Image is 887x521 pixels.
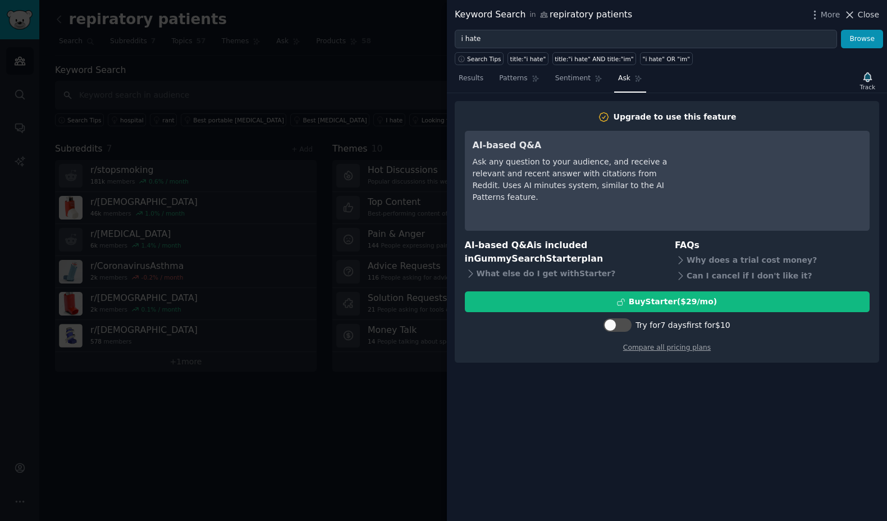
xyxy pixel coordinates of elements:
div: Can I cancel if I don't like it? [675,268,870,284]
h3: FAQs [675,239,870,253]
button: Browse [841,30,883,49]
span: Close [858,9,879,21]
span: Search Tips [467,55,501,63]
span: Sentiment [555,74,591,84]
div: Ask any question to your audience, and receive a relevant and recent answer with citations from R... [473,156,678,203]
button: Close [844,9,879,21]
input: Try a keyword related to your business [455,30,837,49]
button: More [809,9,840,21]
div: title:"i hate" [510,55,546,63]
a: title:"i hate" AND title:"im" [552,52,636,65]
span: Patterns [499,74,527,84]
a: Patterns [495,70,543,93]
button: Track [856,69,879,93]
div: "i hate" OR "im" [643,55,691,63]
a: Compare all pricing plans [623,344,711,351]
span: in [529,10,536,20]
h3: AI-based Q&A [473,139,678,153]
span: GummySearch Starter [474,253,581,264]
div: Keyword Search repiratory patients [455,8,632,22]
span: Ask [618,74,630,84]
a: "i hate" OR "im" [640,52,693,65]
span: Results [459,74,483,84]
h3: AI-based Q&A is included in plan [465,239,660,266]
span: More [821,9,840,21]
div: Track [860,83,875,91]
a: Sentiment [551,70,606,93]
button: Search Tips [455,52,504,65]
a: Results [455,70,487,93]
button: BuyStarter($29/mo) [465,291,870,312]
div: title:"i hate" AND title:"im" [555,55,633,63]
a: title:"i hate" [507,52,548,65]
a: Ask [614,70,646,93]
div: Upgrade to use this feature [614,111,737,123]
div: Why does a trial cost money? [675,252,870,268]
div: What else do I get with Starter ? [465,266,660,282]
div: Try for 7 days first for $10 [635,319,730,331]
div: Buy Starter ($ 29 /mo ) [629,296,717,308]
